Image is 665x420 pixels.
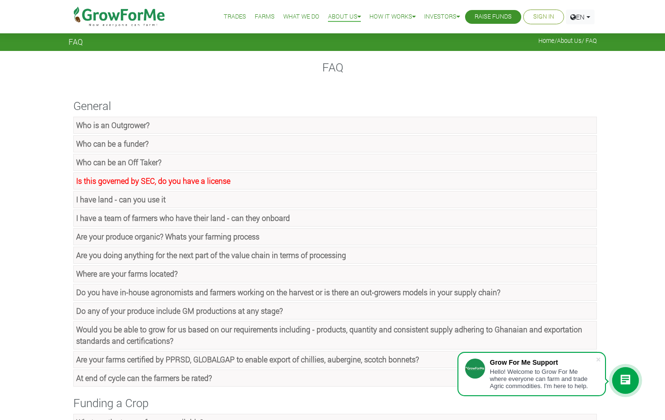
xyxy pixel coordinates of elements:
[76,287,500,297] strong: Do you have in-house agronomists and farmers working on the harvest or is there an out-growers mo...
[73,135,597,152] a: Who can be a funder?
[76,324,582,346] strong: Would you be able to grow for us based on our requirements including - products, quantity and con...
[73,265,597,282] a: Where are your farms located?
[73,302,597,320] a: Do any of your produce include GM productions at any stage?
[224,12,246,22] a: Trades
[255,12,275,22] a: Farms
[76,120,149,130] strong: Who is an Outgrower?
[76,176,230,186] strong: Is this governed by SEC, do you have a license
[69,37,83,46] span: FAQ
[490,368,596,390] div: Hello! Welcome to Grow For Me where everyone can farm and trade Agric commodities. I'm here to help.
[73,247,597,264] a: Are you doing anything for the next part of the value chain in terms of processing
[73,210,597,227] a: I have a team of farmers who have their land - can they onboard
[538,37,597,44] span: / / FAQ
[73,117,597,134] a: Who is an Outgrower?
[69,99,597,113] h4: General
[73,321,597,350] a: Would you be able to grow for us based on our requirements including - products, quantity and con...
[76,231,259,241] strong: Are your produce organic? Whats your farming process
[76,269,178,279] strong: Where are your farms located?
[76,194,166,204] strong: I have land - can you use it
[557,37,582,44] a: About Us
[76,250,346,260] strong: Are you doing anything for the next part of the value chain in terms of processing
[490,359,596,366] div: Grow For Me Support
[76,306,283,316] strong: Do any of your produce include GM productions at any stage?
[73,351,597,368] a: Are your farms certified by PPRSD, GLOBALGAP to enable export of chillies, aubergine, scotch bonn...
[73,172,597,190] a: Is this governed by SEC, do you have a license
[73,284,597,301] a: Do you have in-house agronomists and farmers working on the harvest or is there an out-growers mo...
[283,12,319,22] a: What We Do
[369,12,416,22] a: How it Works
[566,10,595,24] a: EN
[69,396,597,410] h4: Funding a Crop
[73,370,597,387] a: At end of cycle can the farmers be rated?
[533,12,554,22] a: Sign In
[73,228,597,245] a: Are your produce organic? Whats your farming process
[475,12,512,22] a: Raise Funds
[69,60,597,74] h4: FAQ
[328,12,361,22] a: About Us
[76,157,161,167] strong: Who can be an Off Taker?
[73,191,597,208] a: I have land - can you use it
[73,154,597,171] a: Who can be an Off Taker?
[76,213,290,223] strong: I have a team of farmers who have their land - can they onboard
[76,139,149,149] strong: Who can be a funder?
[538,37,555,44] a: Home
[424,12,460,22] a: Investors
[76,354,419,364] strong: Are your farms certified by PPRSD, GLOBALGAP to enable export of chillies, aubergine, scotch bonn...
[76,373,212,383] strong: At end of cycle can the farmers be rated?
